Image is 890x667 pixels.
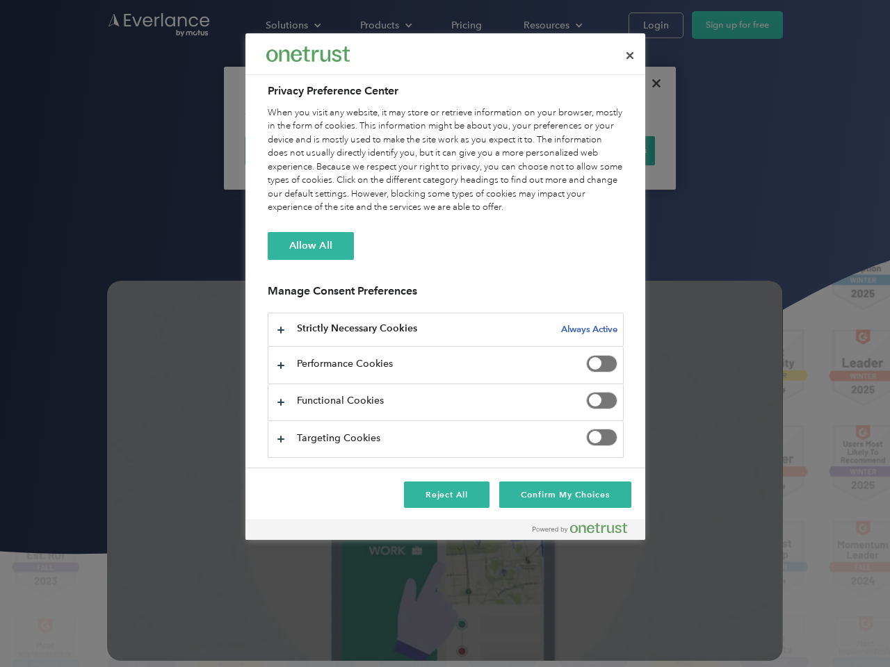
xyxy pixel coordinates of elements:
[102,83,172,112] input: Submit
[245,33,645,540] div: Privacy Preference Center
[266,40,350,68] div: Everlance
[533,522,627,534] img: Powered by OneTrust Opens in a new Tab
[268,232,354,260] button: Allow All
[268,106,624,215] div: When you visit any website, it may store or retrieve information on your browser, mostly in the f...
[533,522,638,540] a: Powered by OneTrust Opens in a new Tab
[245,33,645,540] div: Preference center
[615,40,645,71] button: Close
[268,83,624,99] h2: Privacy Preference Center
[404,481,490,508] button: Reject All
[499,481,631,508] button: Confirm My Choices
[268,284,624,306] h3: Manage Consent Preferences
[266,47,350,61] img: Everlance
